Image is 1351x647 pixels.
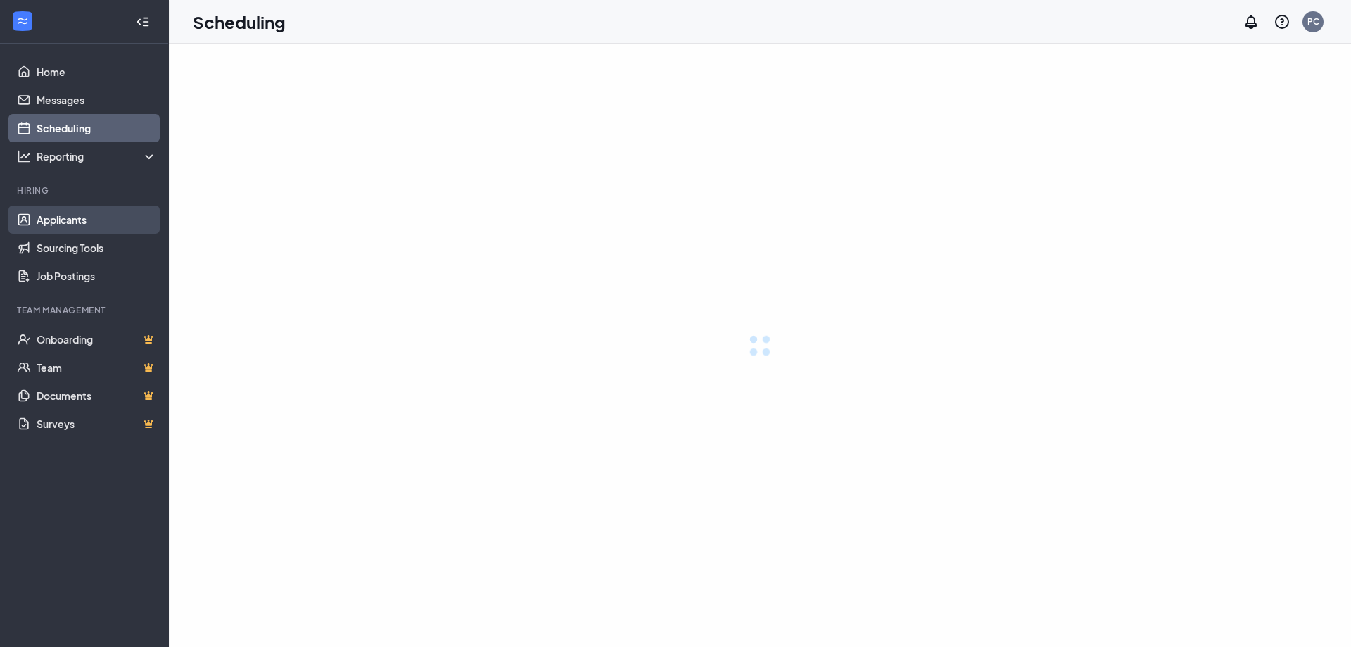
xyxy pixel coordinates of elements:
h1: Scheduling [193,10,286,34]
svg: Analysis [17,149,31,163]
a: DocumentsCrown [37,382,157,410]
svg: QuestionInfo [1274,13,1290,30]
a: TeamCrown [37,353,157,382]
div: PC [1307,15,1319,27]
a: Messages [37,86,157,114]
a: Applicants [37,206,157,234]
a: OnboardingCrown [37,325,157,353]
a: Home [37,58,157,86]
svg: Collapse [136,15,150,29]
div: Reporting [37,149,158,163]
a: Sourcing Tools [37,234,157,262]
a: Job Postings [37,262,157,290]
svg: Notifications [1243,13,1260,30]
a: Scheduling [37,114,157,142]
svg: WorkstreamLogo [15,14,30,28]
div: Hiring [17,184,154,196]
a: SurveysCrown [37,410,157,438]
div: Team Management [17,304,154,316]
